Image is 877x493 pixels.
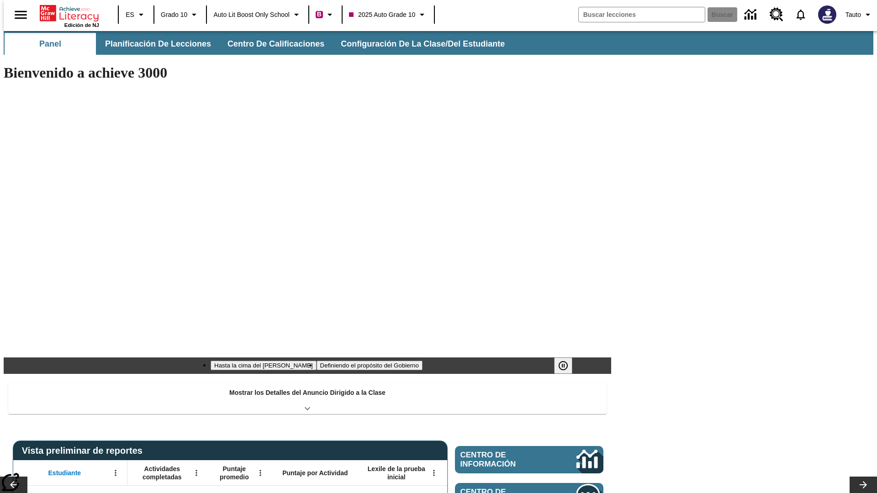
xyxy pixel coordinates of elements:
button: Planificación de lecciones [98,33,218,55]
button: Pausar [554,357,572,374]
button: Escuela: Auto Lit Boost only School, Seleccione su escuela [210,6,306,23]
a: Centro de recursos, Se abrirá en una pestaña nueva. [764,2,789,27]
span: Vista preliminar de reportes [22,446,147,456]
button: Abrir menú [254,466,267,480]
input: Buscar campo [579,7,705,22]
span: Lexile de la prueba inicial [363,465,430,481]
button: Abrir el menú lateral [7,1,34,28]
a: Notificaciones [789,3,813,26]
img: Avatar [818,5,836,24]
span: Actividades completadas [132,465,192,481]
span: Tauto [845,10,861,20]
p: Mostrar los Detalles del Anuncio Dirigido a la Clase [229,388,386,398]
button: Boost El color de la clase es rojo violeta. Cambiar el color de la clase. [312,6,339,23]
div: Pausar [554,357,581,374]
button: Clase: 2025 Auto Grade 10, Selecciona una clase [345,6,431,23]
button: Diapositiva 2 Definiendo el propósito del Gobierno [317,361,423,370]
button: Abrir menú [427,466,441,480]
a: Centro de información [739,2,764,27]
h1: Bienvenido a achieve 3000 [4,64,611,81]
div: Mostrar los Detalles del Anuncio Dirigido a la Clase [8,383,607,414]
div: Portada [40,3,99,28]
button: Perfil/Configuración [842,6,877,23]
span: Estudiante [48,469,81,477]
button: Abrir menú [109,466,122,480]
span: 2025 Auto Grade 10 [349,10,415,20]
button: Centro de calificaciones [220,33,332,55]
span: B [317,9,322,20]
div: Subbarra de navegación [4,33,513,55]
a: Portada [40,4,99,22]
div: Subbarra de navegación [4,31,873,55]
button: Escoja un nuevo avatar [813,3,842,26]
button: Diapositiva 1 Hasta la cima del monte Tai [211,361,317,370]
span: Puntaje promedio [212,465,256,481]
span: ES [126,10,134,20]
button: Lenguaje: ES, Selecciona un idioma [122,6,151,23]
button: Grado: Grado 10, Elige un grado [157,6,203,23]
span: Auto Lit Boost only School [213,10,290,20]
button: Abrir menú [190,466,203,480]
a: Centro de información [455,446,603,473]
span: Edición de NJ [64,22,99,28]
span: Puntaje por Actividad [282,469,348,477]
button: Carrusel de lecciones, seguir [850,477,877,493]
button: Panel [5,33,96,55]
span: Grado 10 [161,10,187,20]
span: Centro de información [460,451,546,469]
button: Configuración de la clase/del estudiante [333,33,512,55]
